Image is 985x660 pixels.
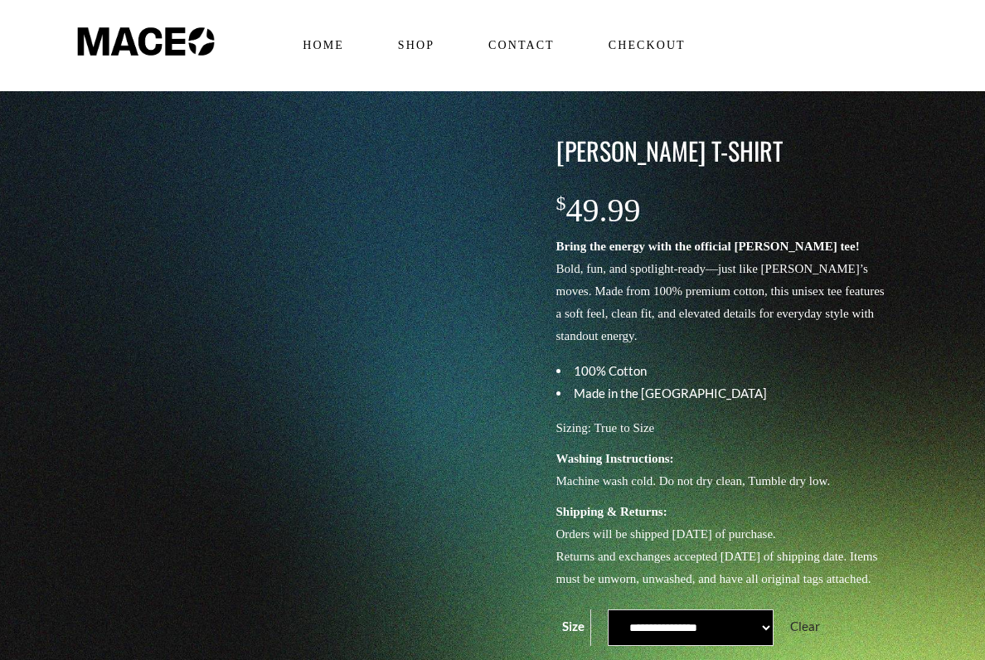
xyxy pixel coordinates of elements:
label: Size [562,619,585,633]
span: Made in the [GEOGRAPHIC_DATA] [574,386,767,400]
p: Orders will be shipped [DATE] of purchase. Returns and exchanges accepted [DATE] of shipping date... [556,501,887,590]
span: Sizing: True to Size [556,421,655,434]
span: 100% Cotton [574,363,647,378]
strong: Bring the energy with the official [PERSON_NAME] tee! [556,240,860,253]
p: Machine wash cold. Do not dry clean, Tumble dry low. [556,448,887,493]
bdi: 49.99 [556,192,641,229]
h3: [PERSON_NAME] T-Shirt [556,133,887,168]
span: Home [295,32,351,59]
p: Bold, fun, and spotlight-ready—just like [PERSON_NAME]’s moves. Made from 100% premium cotton, th... [556,235,887,347]
span: Shop [391,32,441,59]
strong: Washing Instructions: [556,452,674,465]
span: $ [556,192,566,214]
span: Checkout [601,32,692,59]
a: Clear options [790,619,820,633]
strong: Shipping & Returns: [556,505,667,518]
span: Contact [481,32,561,59]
